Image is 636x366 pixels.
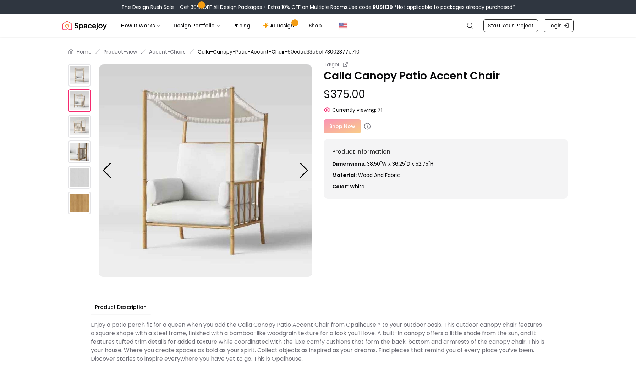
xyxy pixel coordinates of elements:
span: Calla-Canopy-Patio-Accent-Chair-60edad33e9cf73002377e710 [198,48,360,55]
button: How It Works [115,18,166,33]
a: Spacejoy [62,18,107,33]
button: Product Description [91,301,151,314]
img: https://storage.googleapis.com/spacejoy-main/assets/60edad33e9cf73002377e710/product_0_54kpg7mg59mk [68,64,91,87]
span: Currently viewing: [332,106,376,113]
strong: Color: [332,183,349,190]
div: The Design Rush Sale – Get 30% OFF All Design Packages + Extra 10% OFF on Multiple Rooms. [121,4,515,11]
span: *Not applicable to packages already purchased* [393,4,515,11]
img: Spacejoy Logo [62,18,107,33]
a: Home [77,48,92,55]
nav: Main [115,18,328,33]
a: Login [544,19,574,32]
a: AI Design [257,18,302,33]
span: Use code: [349,4,393,11]
a: Shop [303,18,328,33]
button: Design Portfolio [168,18,226,33]
h6: Product Information [332,148,559,156]
p: 38.50"W x 36.25"D x 52.75"H [332,160,559,167]
span: white [350,183,364,190]
img: https://storage.googleapis.com/spacejoy-main/assets/60edad33e9cf73002377e710/product_2_l6b3n5mj31g [68,115,91,138]
nav: Global [62,14,574,37]
p: $375.00 [324,88,568,101]
span: Wood and Fabric [358,172,400,179]
div: Enjoy a patio perch fit for a queen when you add the Calla Canopy Patio Accent Chair from Opalhou... [91,318,545,366]
img: https://storage.googleapis.com/spacejoy-main/assets/60edad33e9cf73002377e710/product_1_39ckgm6798gd [99,64,312,277]
a: Pricing [227,18,256,33]
a: Start Your Project [483,19,538,32]
a: Accent-Chairs [149,48,186,55]
img: https://storage.googleapis.com/spacejoy-main/assets/60edad33e9cf73002377e710/product_6_a592c6lk4g5d [68,192,91,214]
small: Target [324,61,340,68]
img: United States [339,21,347,30]
p: Calla Canopy Patio Accent Chair [324,70,568,82]
img: https://storage.googleapis.com/spacejoy-main/assets/60edad33e9cf73002377e710/product_5_6e0bh218jeen [68,166,91,189]
a: Product-view [104,48,137,55]
span: 71 [378,106,382,113]
img: https://storage.googleapis.com/spacejoy-main/assets/60edad33e9cf73002377e710/product_3_2pd76hf0fkjl [68,140,91,163]
strong: Material: [332,172,357,179]
strong: Dimensions: [332,160,366,167]
nav: breadcrumb [68,48,568,55]
b: RUSH30 [373,4,393,11]
img: https://storage.googleapis.com/spacejoy-main/assets/60edad33e9cf73002377e710/product_1_39ckgm6798gd [68,89,91,112]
